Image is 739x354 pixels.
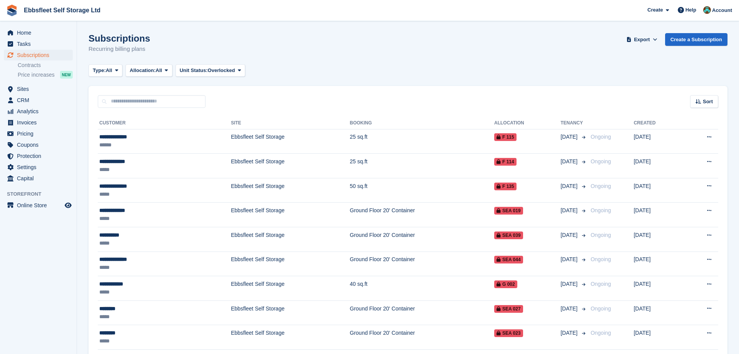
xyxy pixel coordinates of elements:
[93,67,106,74] span: Type:
[350,129,494,154] td: 25 sq.ft
[17,173,63,184] span: Capital
[231,129,350,154] td: Ebbsfleet Self Storage
[634,203,682,227] td: [DATE]
[231,300,350,325] td: Ebbsfleet Self Storage
[560,305,579,313] span: [DATE]
[560,231,579,239] span: [DATE]
[494,329,523,337] span: SEA 023
[494,207,523,215] span: SEA 019
[494,117,560,129] th: Allocation
[231,276,350,301] td: Ebbsfleet Self Storage
[4,84,73,94] a: menu
[590,134,611,140] span: Ongoing
[494,158,517,166] span: F 114
[231,203,350,227] td: Ebbsfleet Self Storage
[494,280,517,288] span: G 002
[89,33,150,44] h1: Subscriptions
[231,325,350,350] td: Ebbsfleet Self Storage
[703,98,713,106] span: Sort
[17,106,63,117] span: Analytics
[590,183,611,189] span: Ongoing
[590,330,611,336] span: Ongoing
[231,252,350,276] td: Ebbsfleet Self Storage
[18,71,55,79] span: Price increases
[350,252,494,276] td: Ground Floor 20' Container
[634,227,682,252] td: [DATE]
[590,158,611,164] span: Ongoing
[98,117,231,129] th: Customer
[231,154,350,178] td: Ebbsfleet Self Storage
[560,182,579,190] span: [DATE]
[125,64,172,77] button: Allocation: All
[4,162,73,173] a: menu
[634,178,682,203] td: [DATE]
[685,6,696,14] span: Help
[17,200,63,211] span: Online Store
[4,151,73,161] a: menu
[155,67,162,74] span: All
[634,276,682,301] td: [DATE]
[350,300,494,325] td: Ground Floor 20' Container
[64,201,73,210] a: Preview store
[89,64,122,77] button: Type: All
[634,117,682,129] th: Created
[180,67,208,74] span: Unit Status:
[4,200,73,211] a: menu
[590,207,611,213] span: Ongoing
[560,206,579,215] span: [DATE]
[4,39,73,49] a: menu
[703,6,711,14] img: George Spring
[494,256,523,263] span: SEA 044
[560,280,579,288] span: [DATE]
[590,281,611,287] span: Ongoing
[350,178,494,203] td: 50 sq.ft
[4,117,73,128] a: menu
[231,117,350,129] th: Site
[590,305,611,312] span: Ongoing
[17,84,63,94] span: Sites
[21,4,104,17] a: Ebbsfleet Self Storage Ltd
[106,67,112,74] span: All
[17,128,63,139] span: Pricing
[17,139,63,150] span: Coupons
[634,154,682,178] td: [DATE]
[634,252,682,276] td: [DATE]
[4,173,73,184] a: menu
[350,154,494,178] td: 25 sq.ft
[494,133,517,141] span: F 115
[208,67,235,74] span: Overlocked
[350,203,494,227] td: Ground Floor 20' Container
[17,95,63,106] span: CRM
[6,5,18,16] img: stora-icon-8386f47178a22dfd0bd8f6a31ec36ba5ce8667c1dd55bd0f319d3a0aa187defe.svg
[560,133,579,141] span: [DATE]
[4,128,73,139] a: menu
[350,117,494,129] th: Booking
[634,325,682,350] td: [DATE]
[231,227,350,252] td: Ebbsfleet Self Storage
[590,232,611,238] span: Ongoing
[4,95,73,106] a: menu
[89,45,150,54] p: Recurring billing plans
[350,276,494,301] td: 40 sq.ft
[18,70,73,79] a: Price increases NEW
[176,64,246,77] button: Unit Status: Overlocked
[4,50,73,60] a: menu
[494,232,523,239] span: SEA 039
[7,190,77,198] span: Storefront
[130,67,155,74] span: Allocation:
[712,7,732,14] span: Account
[231,178,350,203] td: Ebbsfleet Self Storage
[560,255,579,263] span: [DATE]
[17,27,63,38] span: Home
[590,256,611,262] span: Ongoing
[350,227,494,252] td: Ground Floor 20' Container
[634,129,682,154] td: [DATE]
[18,62,73,69] a: Contracts
[560,158,579,166] span: [DATE]
[4,106,73,117] a: menu
[350,325,494,350] td: Ground Floor 20' Container
[17,39,63,49] span: Tasks
[4,27,73,38] a: menu
[560,117,587,129] th: Tenancy
[634,300,682,325] td: [DATE]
